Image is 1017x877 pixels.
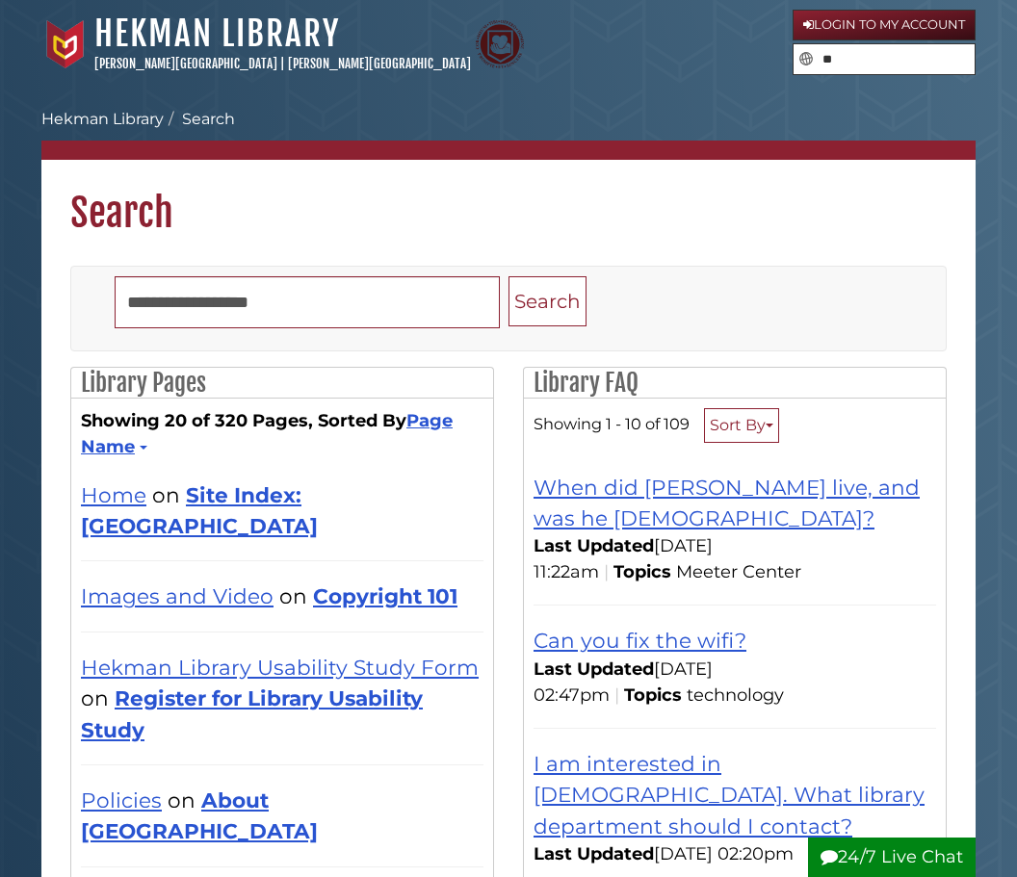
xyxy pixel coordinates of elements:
[81,655,479,680] a: Hekman Library Usability Study Form
[534,535,654,556] span: Last Updated
[534,535,713,582] span: [DATE] 11:22am
[676,559,806,585] li: Meeter Center
[534,658,713,706] span: [DATE] 02:47pm
[71,368,493,399] h2: Library Pages
[687,684,789,706] ul: Topics
[794,44,819,70] button: Search
[81,408,483,460] strong: Showing 20 of 320 Pages, Sorted By
[313,583,457,608] a: Copyright 101
[81,685,423,741] a: Register for Library Usability Study
[81,787,162,813] a: Policies
[534,751,925,838] a: I am interested in [DEMOGRAPHIC_DATA]. What library department should I contact?
[704,408,779,443] button: Sort By
[41,160,976,237] h1: Search
[508,276,587,327] button: Search
[687,683,789,709] li: technology
[168,787,196,813] span: on
[610,684,624,706] span: |
[279,583,307,608] span: on
[599,561,613,582] span: |
[676,561,806,582] ul: Topics
[534,628,746,653] a: Can you fix the wifi?
[534,414,690,433] span: Showing 1 - 10 of 109
[41,110,164,128] a: Hekman Library
[613,561,671,582] span: Topics
[152,482,180,507] span: on
[476,20,524,68] img: Calvin Theological Seminary
[793,10,976,40] a: Login to My Account
[94,56,277,71] a: [PERSON_NAME][GEOGRAPHIC_DATA]
[534,843,654,864] span: Last Updated
[81,410,453,457] a: Page Name
[534,843,794,864] span: [DATE] 02:20pm
[81,583,274,608] a: Images and Video
[534,475,920,530] a: When did [PERSON_NAME] live, and was he [DEMOGRAPHIC_DATA]?
[524,368,946,399] h2: Library FAQ
[164,108,235,131] li: Search
[81,482,146,507] a: Home
[280,56,285,71] span: |
[793,43,976,76] form: Search library guides, policies, and FAQs.
[81,685,109,710] span: on
[624,684,682,706] span: Topics
[808,838,976,877] button: 24/7 Live Chat
[534,658,654,680] span: Last Updated
[288,56,471,71] a: [PERSON_NAME][GEOGRAPHIC_DATA]
[41,108,976,160] nav: breadcrumb
[41,20,90,68] img: Calvin University
[94,13,340,55] a: Hekman Library
[81,482,318,538] a: Site Index: [GEOGRAPHIC_DATA]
